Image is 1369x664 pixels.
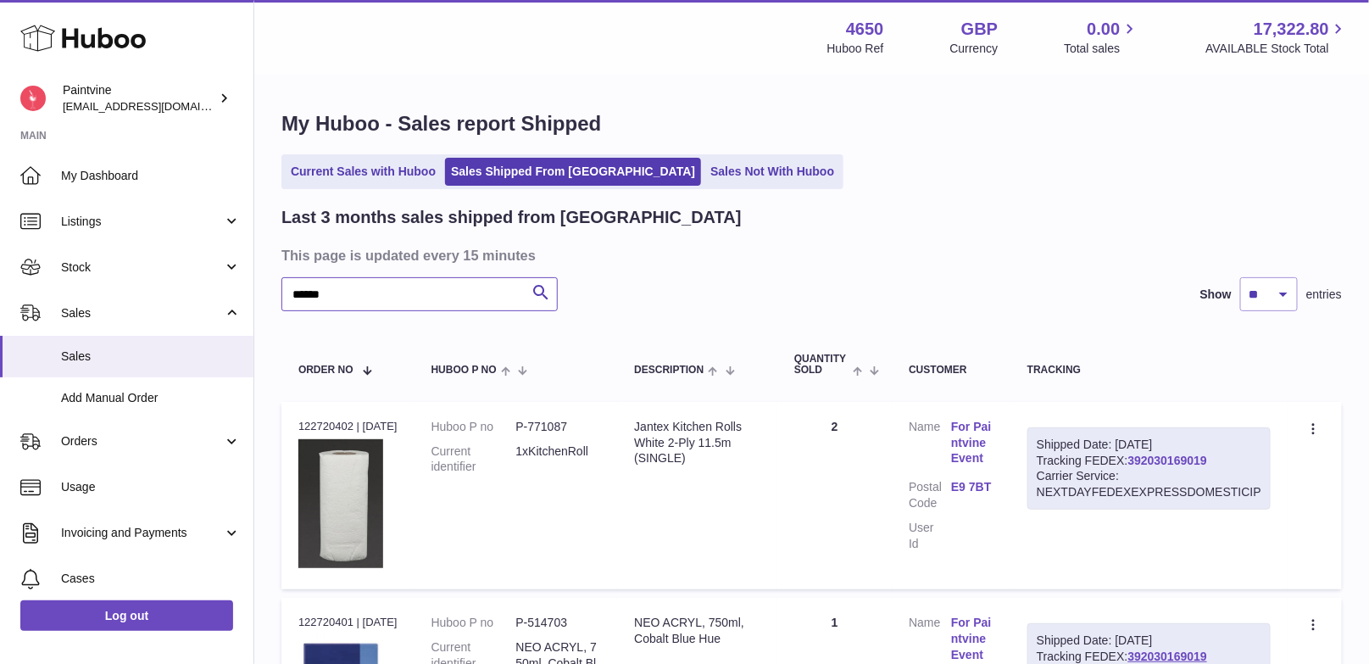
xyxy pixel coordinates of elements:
[61,525,223,541] span: Invoicing and Payments
[1128,454,1207,467] a: 392030169019
[704,158,840,186] a: Sales Not With Huboo
[61,349,241,365] span: Sales
[298,419,398,434] div: 122720402 | [DATE]
[1205,18,1349,57] a: 17,322.80 AVAILABLE Stock Total
[1128,650,1207,663] a: 392030169019
[634,615,760,647] div: NEO ACRYL, 750ml, Cobalt Blue Hue
[20,600,233,631] a: Log out
[961,18,998,41] strong: GBP
[61,305,223,321] span: Sales
[431,615,516,631] dt: Huboo P no
[298,615,398,630] div: 122720401 | [DATE]
[431,419,516,435] dt: Huboo P no
[1254,18,1329,41] span: 17,322.80
[1205,41,1349,57] span: AVAILABLE Stock Total
[1037,437,1261,453] div: Shipped Date: [DATE]
[951,479,993,495] a: E9 7BT
[431,444,516,476] dt: Current identifier
[1064,18,1139,57] a: 0.00 Total sales
[20,86,46,111] img: euan@paintvine.co.uk
[950,41,999,57] div: Currency
[281,206,742,229] h2: Last 3 months sales shipped from [GEOGRAPHIC_DATA]
[61,479,241,495] span: Usage
[61,571,241,587] span: Cases
[1088,18,1121,41] span: 0.00
[1064,41,1139,57] span: Total sales
[61,214,223,230] span: Listings
[909,520,951,552] dt: User Id
[909,365,993,376] div: Customer
[515,444,600,476] dd: 1xKitchenRoll
[61,433,223,449] span: Orders
[445,158,701,186] a: Sales Shipped From [GEOGRAPHIC_DATA]
[285,158,442,186] a: Current Sales with Huboo
[298,365,353,376] span: Order No
[515,419,600,435] dd: P-771087
[1027,427,1271,511] div: Tracking FEDEX:
[63,82,215,114] div: Paintvine
[827,41,884,57] div: Huboo Ref
[794,354,849,376] span: Quantity Sold
[515,615,600,631] dd: P-514703
[281,246,1338,265] h3: This page is updated every 15 minutes
[61,259,223,276] span: Stock
[951,419,993,467] a: For Paintvine Event
[298,439,383,568] img: 1683653328.png
[777,402,892,589] td: 2
[63,99,249,113] span: [EMAIL_ADDRESS][DOMAIN_NAME]
[951,615,993,663] a: For Paintvine Event
[1037,633,1261,649] div: Shipped Date: [DATE]
[634,365,704,376] span: Description
[61,390,241,406] span: Add Manual Order
[1306,287,1342,303] span: entries
[61,168,241,184] span: My Dashboard
[1037,468,1261,500] div: Carrier Service: NEXTDAYFEDEXEXPRESSDOMESTICIP
[281,110,1342,137] h1: My Huboo - Sales report Shipped
[909,419,951,471] dt: Name
[846,18,884,41] strong: 4650
[1027,365,1271,376] div: Tracking
[1200,287,1232,303] label: Show
[431,365,497,376] span: Huboo P no
[909,479,951,511] dt: Postal Code
[634,419,760,467] div: Jantex Kitchen Rolls White 2-Ply 11.5m (SINGLE)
